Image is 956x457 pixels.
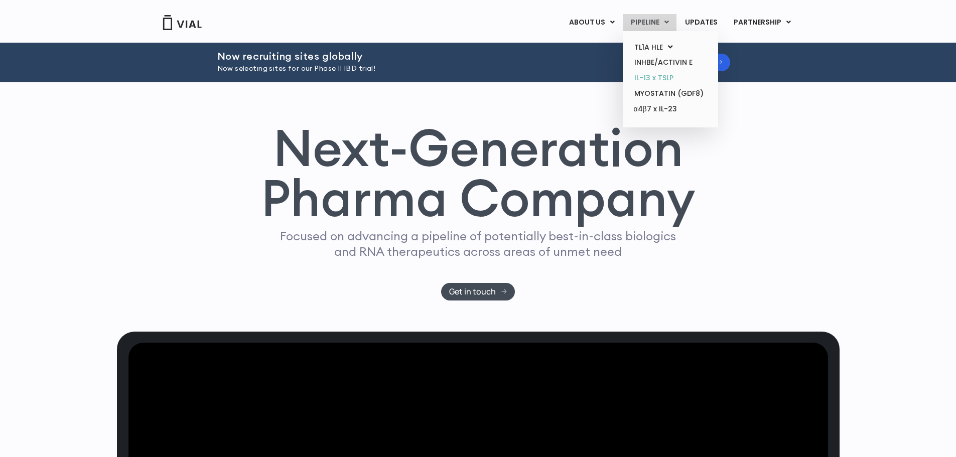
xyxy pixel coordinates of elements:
[441,283,515,300] a: Get in touch
[217,51,632,62] h2: Now recruiting sites globally
[276,228,680,259] p: Focused on advancing a pipeline of potentially best-in-class biologics and RNA therapeutics acros...
[626,101,714,117] a: α4β7 x IL-23
[626,86,714,101] a: MYOSTATIN (GDF8)
[449,288,496,295] span: Get in touch
[626,55,714,70] a: INHBE/ACTIVIN E
[677,14,725,31] a: UPDATES
[623,14,676,31] a: PIPELINEMenu Toggle
[261,122,696,224] h1: Next-Generation Pharma Company
[162,15,202,30] img: Vial Logo
[726,14,799,31] a: PARTNERSHIPMenu Toggle
[626,70,714,86] a: IL-13 x TSLP
[626,40,714,55] a: TL1A HLEMenu Toggle
[561,14,622,31] a: ABOUT USMenu Toggle
[217,63,632,74] p: Now selecting sites for our Phase II IBD trial!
